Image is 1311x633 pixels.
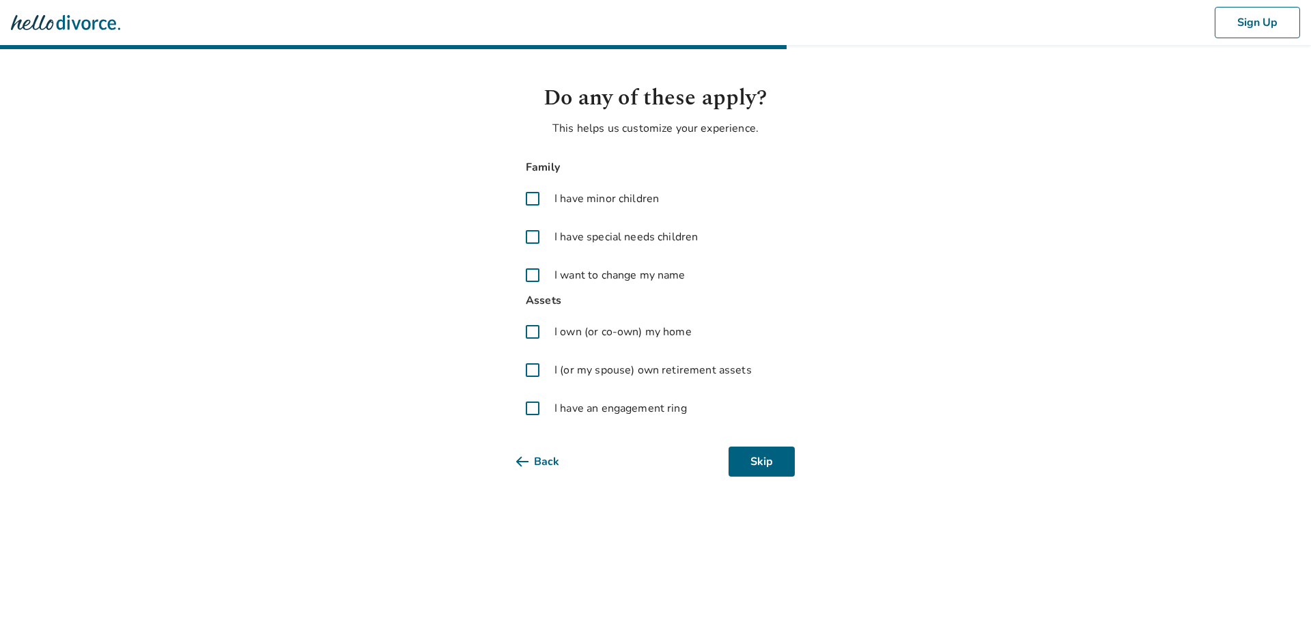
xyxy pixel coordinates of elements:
[554,362,752,378] span: I (or my spouse) own retirement assets
[11,9,120,36] img: Hello Divorce Logo
[554,324,692,340] span: I own (or co-own) my home
[516,158,795,177] span: Family
[516,447,581,477] button: Back
[729,447,795,477] button: Skip
[554,267,686,283] span: I want to change my name
[554,400,687,417] span: I have an engagement ring
[1215,7,1300,38] button: Sign Up
[516,292,795,310] span: Assets
[554,229,698,245] span: I have special needs children
[516,120,795,137] p: This helps us customize your experience.
[1243,567,1311,633] iframe: Chat Widget
[554,191,659,207] span: I have minor children
[516,82,795,115] h1: Do any of these apply?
